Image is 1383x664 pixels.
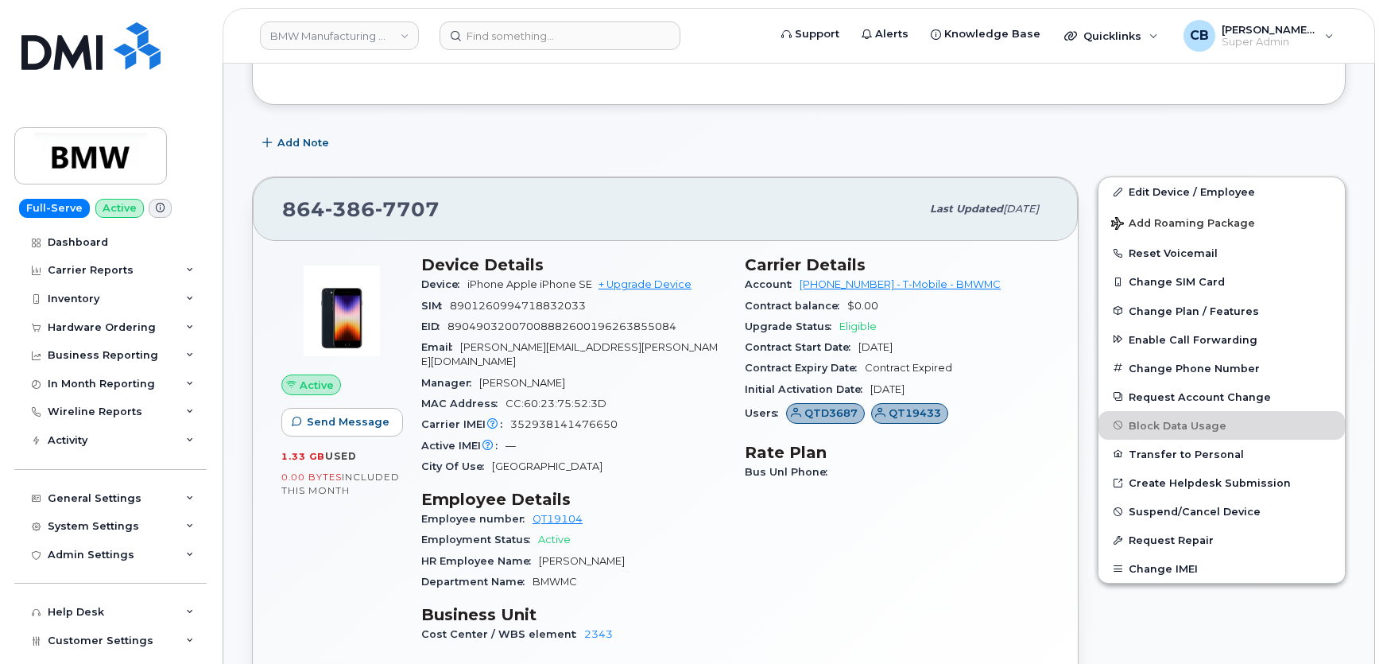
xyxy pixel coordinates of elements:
[421,628,584,640] span: Cost Center / WBS element
[440,21,680,50] input: Find something...
[920,18,1052,50] a: Knowledge Base
[533,576,577,588] span: BMWMC
[252,129,343,157] button: Add Note
[421,605,726,624] h3: Business Unit
[1098,354,1345,382] button: Change Phone Number
[871,407,949,419] a: QT19433
[875,26,908,42] span: Alerts
[584,628,613,640] a: 2343
[870,383,905,395] span: [DATE]
[865,362,952,374] span: Contract Expired
[421,555,539,567] span: HR Employee Name
[1083,29,1141,42] span: Quicklinks
[847,300,878,312] span: $0.00
[1098,440,1345,468] button: Transfer to Personal
[745,407,786,419] span: Users
[1098,382,1345,411] button: Request Account Change
[506,440,516,452] span: —
[421,320,447,332] span: EID
[533,513,583,525] a: QT19104
[1098,411,1345,440] button: Block Data Usage
[1129,333,1257,345] span: Enable Call Forwarding
[745,362,865,374] span: Contract Expiry Date
[1098,325,1345,354] button: Enable Call Forwarding
[421,341,718,367] span: [PERSON_NAME][EMAIL_ADDRESS][PERSON_NAME][DOMAIN_NAME]
[889,406,941,421] span: QT19433
[745,255,1049,274] h3: Carrier Details
[450,300,586,312] span: 8901260994718832033
[421,255,726,274] h3: Device Details
[1172,20,1345,52] div: Chris Brian
[1129,506,1261,518] span: Suspend/Cancel Device
[1003,203,1039,215] span: [DATE]
[800,278,1001,290] a: [PHONE_NUMBER] - T-Mobile - BMWMC
[421,300,450,312] span: SIM
[260,21,419,50] a: BMW Manufacturing Co LLC
[858,341,893,353] span: [DATE]
[1098,497,1345,526] button: Suspend/Cancel Device
[1190,26,1209,45] span: CB
[745,341,858,353] span: Contract Start Date
[850,18,920,50] a: Alerts
[1222,23,1317,36] span: [PERSON_NAME] [PERSON_NAME]
[786,407,865,419] a: QTD3687
[421,341,460,353] span: Email
[281,451,325,462] span: 1.33 GB
[479,377,565,389] span: [PERSON_NAME]
[745,320,839,332] span: Upgrade Status
[539,555,625,567] span: [PERSON_NAME]
[1098,267,1345,296] button: Change SIM Card
[421,460,492,472] span: City Of Use
[307,414,389,429] span: Send Message
[421,576,533,588] span: Department Name
[421,377,479,389] span: Manager
[421,398,506,410] span: MAC Address
[506,398,606,410] span: CC:60:23:75:52:3D
[745,383,870,395] span: Initial Activation Date
[467,278,592,290] span: iPhone Apple iPhone SE
[1053,20,1169,52] div: Quicklinks
[1314,595,1371,652] iframe: Messenger Launcher
[1098,554,1345,583] button: Change IMEI
[421,278,467,290] span: Device
[281,472,342,483] span: 0.00 Bytes
[325,450,357,462] span: used
[804,406,858,421] span: QTD3687
[1098,177,1345,206] a: Edit Device / Employee
[745,300,847,312] span: Contract balance
[421,440,506,452] span: Active IMEI
[538,534,571,546] span: Active
[277,135,329,150] span: Add Note
[300,378,334,393] span: Active
[281,408,403,437] button: Send Message
[282,197,440,221] span: 864
[421,490,726,509] h3: Employee Details
[325,197,375,221] span: 386
[944,26,1040,42] span: Knowledge Base
[375,197,440,221] span: 7707
[599,278,691,290] a: + Upgrade Device
[1098,206,1345,239] button: Add Roaming Package
[421,534,538,546] span: Employment Status
[745,443,1049,462] h3: Rate Plan
[745,278,800,290] span: Account
[1098,297,1345,325] button: Change Plan / Features
[510,418,618,430] span: 352938141476650
[1129,305,1259,316] span: Change Plan / Features
[492,460,602,472] span: [GEOGRAPHIC_DATA]
[1098,526,1345,554] button: Request Repair
[930,203,1003,215] span: Last updated
[839,320,877,332] span: Eligible
[745,466,835,478] span: Bus Unl Phone
[1098,239,1345,267] button: Reset Voicemail
[1098,468,1345,497] a: Create Helpdesk Submission
[447,320,676,332] span: 89049032007008882600196263855084
[1111,217,1255,232] span: Add Roaming Package
[795,26,839,42] span: Support
[770,18,850,50] a: Support
[421,513,533,525] span: Employee number
[294,263,389,359] img: image20231002-3703462-10zne2t.jpeg
[421,418,510,430] span: Carrier IMEI
[1222,36,1317,49] span: Super Admin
